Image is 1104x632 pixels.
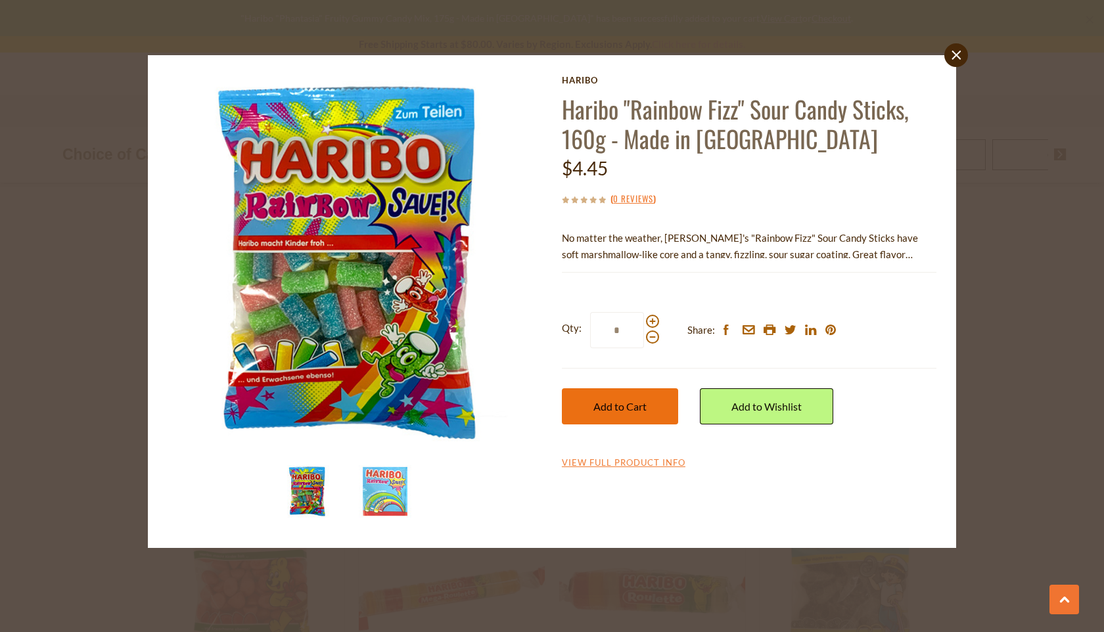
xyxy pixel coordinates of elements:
[562,91,909,156] a: Haribo "Rainbow Fizz" Sour Candy Sticks, 160g - Made in [GEOGRAPHIC_DATA]
[562,320,582,336] strong: Qty:
[700,388,833,424] a: Add to Wishlist
[562,388,678,424] button: Add to Cart
[590,312,644,348] input: Qty:
[687,322,715,338] span: Share:
[593,400,647,413] span: Add to Cart
[610,192,656,205] span: ( )
[359,465,411,518] img: Haribo "Rainbow Fizz" Sour Candy Sticks, 160g - Made in Germany
[562,457,685,469] a: View Full Product Info
[562,75,936,85] a: Haribo
[282,465,334,518] img: Haribo "Rainbow Fizz" Sour Candy Sticks, 160g - Made in Germany
[562,157,608,179] span: $4.45
[562,230,936,263] p: No matter the weather, [PERSON_NAME]'s "Rainbow Fizz" Sour Candy Sticks have soft marshmallow-lik...
[168,75,543,450] img: Haribo "Rainbow Fizz" Sour Candy Sticks, 160g - Made in Germany
[613,192,653,206] a: 0 Reviews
